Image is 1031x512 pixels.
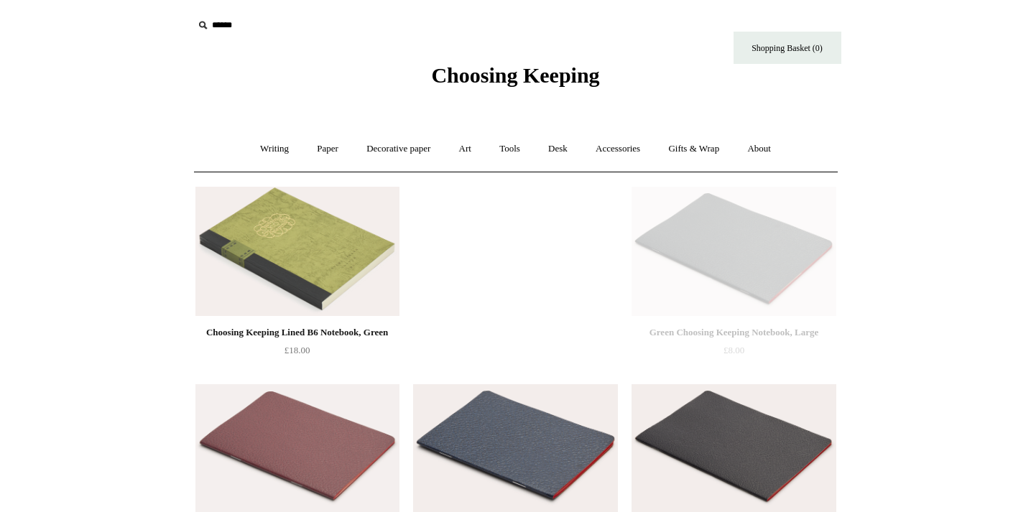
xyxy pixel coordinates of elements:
a: Decorative paper [353,130,443,168]
a: Choosing Keeping [431,75,599,85]
a: Green Choosing Keeping Notebook, Large £8.00 [632,324,836,383]
a: Writing [247,130,302,168]
span: Choosing Keeping [431,63,599,87]
a: Tools [486,130,533,168]
a: Paper [304,130,351,168]
img: Green Choosing Keeping Notebook, Large [632,187,836,316]
a: Desk [535,130,581,168]
a: Green Choosing Keeping Notebook, Large Green Choosing Keeping Notebook, Large [632,187,836,316]
a: Art [446,130,484,168]
a: Choosing Keeping Lined B6 Notebook, Green Choosing Keeping Lined B6 Notebook, Green [195,187,399,316]
span: £8.00 [723,345,744,355]
div: Choosing Keeping Lined B6 Notebook, Green [199,324,396,341]
a: Accessories [583,130,653,168]
a: Gifts & Wrap [655,130,732,168]
a: About [734,130,784,168]
a: Shopping Basket (0) [734,32,841,64]
span: £18.00 [285,345,310,355]
a: Choosing Keeping Lined B6 Notebook, Green £18.00 [195,324,399,383]
div: Green Choosing Keeping Notebook, Large [635,324,832,341]
img: Choosing Keeping Lined B6 Notebook, Green [195,187,399,316]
